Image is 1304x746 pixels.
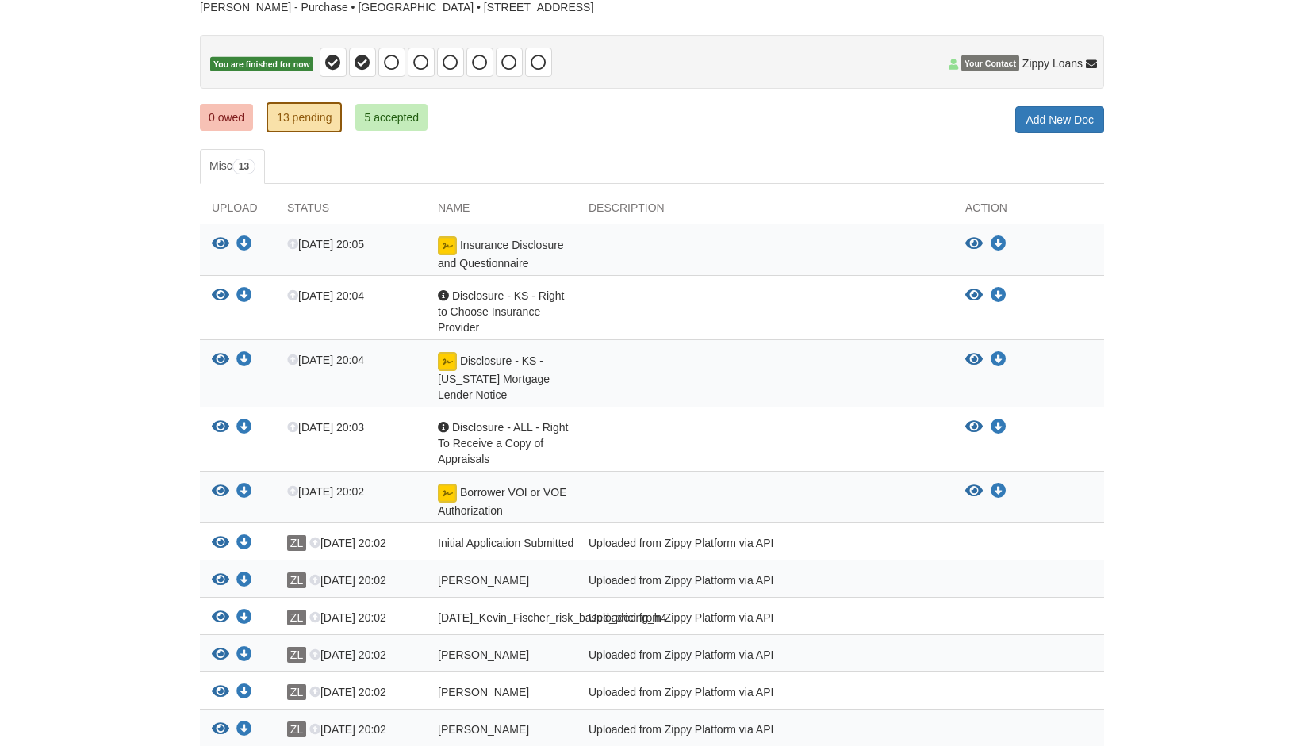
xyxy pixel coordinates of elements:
[212,684,229,701] button: View Kevin_Fischer_sms_consent
[309,723,386,736] span: [DATE] 20:02
[287,238,364,251] span: [DATE] 20:05
[577,535,953,556] div: Uploaded from Zippy Platform via API
[212,419,229,436] button: View Disclosure - ALL - Right To Receive a Copy of Appraisals
[309,648,386,661] span: [DATE] 20:02
[200,200,275,224] div: Upload
[287,610,306,625] span: ZL
[991,289,1007,302] a: Download Disclosure - KS - Right to Choose Insurance Provider
[287,647,306,663] span: ZL
[438,239,564,270] span: Insurance Disclosure and Questionnaire
[309,611,386,624] span: [DATE] 20:02
[438,686,529,698] span: [PERSON_NAME]
[438,648,529,661] span: [PERSON_NAME]
[287,721,306,737] span: ZL
[236,290,252,303] a: Download Disclosure - KS - Right to Choose Insurance Provider
[236,649,252,662] a: Download Kevin_Fischer_true_and_correct_consent
[236,575,252,587] a: Download Kevin_Fischer_credit_authorization
[577,610,953,630] div: Uploaded from Zippy Platform via API
[438,484,457,503] img: Document fully signed
[236,239,252,251] a: Download Insurance Disclosure and Questionnaire
[212,610,229,626] button: View 08-08-2025_Kevin_Fischer_risk_based_pricing_h4
[438,421,568,465] span: Disclosure - ALL - Right To Receive a Copy of Appraisals
[438,289,564,334] span: Disclosure - KS - Right to Choose Insurance Provider
[438,574,529,587] span: [PERSON_NAME]
[577,684,953,705] div: Uploaded from Zippy Platform via API
[210,57,313,72] span: You are finished for now
[287,572,306,588] span: ZL
[577,647,953,668] div: Uploaded from Zippy Platform via API
[961,55,1019,71] span: Your Contact
[200,1,1104,14] div: [PERSON_NAME] - Purchase • [GEOGRAPHIC_DATA] • [STREET_ADDRESS]
[965,419,983,435] button: View Disclosure - ALL - Right To Receive a Copy of Appraisals
[965,288,983,304] button: View Disclosure - KS - Right to Choose Insurance Provider
[275,200,426,224] div: Status
[212,647,229,664] button: View Kevin_Fischer_true_and_correct_consent
[267,102,342,132] a: 13 pending
[212,484,229,500] button: View Borrower VOI or VOE Authorization
[212,288,229,304] button: View Disclosure - KS - Right to Choose Insurance Provider
[212,535,229,552] button: View Initial Application Submitted
[287,289,364,302] span: [DATE] 20:04
[438,354,550,401] span: Disclosure - KS - [US_STATE] Mortgage Lender Notice
[287,684,306,700] span: ZL
[200,149,265,184] a: Misc
[309,537,386,549] span: [DATE] 20:02
[236,538,252,550] a: Download Initial Application Submitted
[287,535,306,551] span: ZL
[309,574,386,587] span: [DATE] 20:02
[953,200,1104,224] div: Action
[212,721,229,738] button: View Kevin_Fischer_terms_of_use
[577,721,953,742] div: Uploaded from Zippy Platform via API
[236,612,252,625] a: Download 08-08-2025_Kevin_Fischer_risk_based_pricing_h4
[438,611,666,624] span: [DATE]_Kevin_Fischer_risk_based_pricing_h4
[287,485,364,498] span: [DATE] 20:02
[438,352,457,371] img: Document fully signed
[438,537,573,549] span: Initial Application Submitted
[1022,55,1083,71] span: Zippy Loans
[965,484,983,499] button: View Borrower VOI or VOE Authorization
[965,352,983,368] button: View Disclosure - KS - Kansas Mortgage Lender Notice
[991,354,1007,366] a: Download Disclosure - KS - Kansas Mortgage Lender Notice
[236,486,252,499] a: Download Borrower VOI or VOE Authorization
[991,485,1007,498] a: Download Borrower VOI or VOE Authorization
[287,421,364,434] span: [DATE] 20:03
[1015,106,1104,133] a: Add New Doc
[287,354,364,366] span: [DATE] 20:04
[212,352,229,369] button: View Disclosure - KS - Kansas Mortgage Lender Notice
[438,723,529,736] span: [PERSON_NAME]
[236,422,252,434] a: Download Disclosure - ALL - Right To Receive a Copy of Appraisals
[200,104,253,131] a: 0 owed
[577,572,953,593] div: Uploaded from Zippy Platform via API
[438,236,457,255] img: Document fully signed
[991,238,1007,251] a: Download Insurance Disclosure and Questionnaire
[991,421,1007,434] a: Download Disclosure - ALL - Right To Receive a Copy of Appraisals
[355,104,428,131] a: 5 accepted
[236,687,252,699] a: Download Kevin_Fischer_sms_consent
[309,686,386,698] span: [DATE] 20:02
[232,159,255,174] span: 13
[212,572,229,589] button: View Kevin_Fischer_credit_authorization
[965,236,983,252] button: View Insurance Disclosure and Questionnaire
[577,200,953,224] div: Description
[438,486,566,517] span: Borrower VOI or VOE Authorization
[426,200,577,224] div: Name
[236,354,252,367] a: Download Disclosure - KS - Kansas Mortgage Lender Notice
[212,236,229,253] button: View Insurance Disclosure and Questionnaire
[236,724,252,736] a: Download Kevin_Fischer_terms_of_use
